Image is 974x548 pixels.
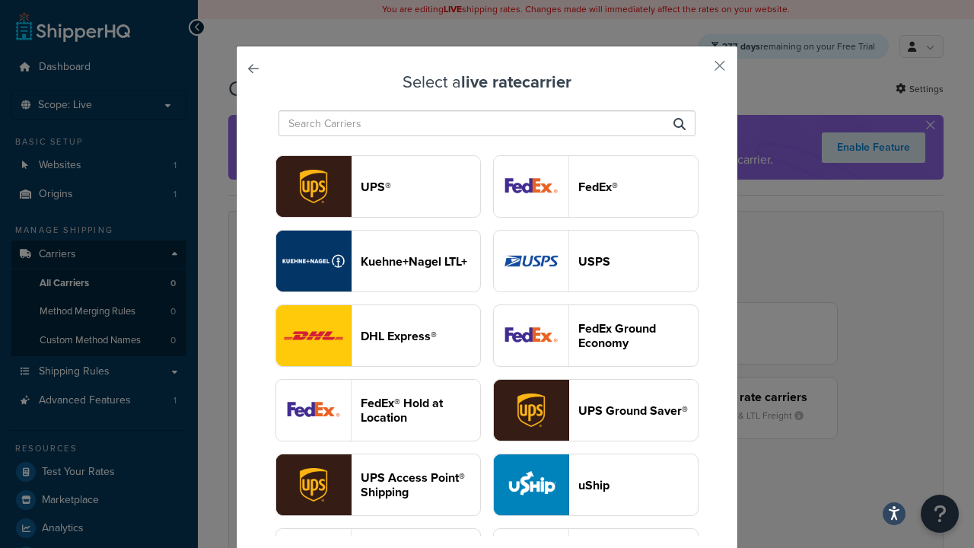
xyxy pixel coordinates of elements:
[276,454,351,515] img: accessPoint logo
[493,379,699,441] button: surePost logoUPS Ground Saver®
[494,454,568,515] img: uShip logo
[494,231,568,292] img: usps logo
[361,470,480,499] header: UPS Access Point® Shipping
[276,156,351,217] img: ups logo
[275,379,481,441] button: fedExLocation logoFedEx® Hold at Location
[275,230,481,292] button: reTransFreight logoKuehne+Nagel LTL+
[275,155,481,218] button: ups logoUPS®
[275,454,481,516] button: accessPoint logoUPS Access Point® Shipping
[578,180,698,194] header: FedEx®
[493,454,699,516] button: uShip logouShip
[578,254,698,269] header: USPS
[494,380,568,441] img: surePost logo
[494,305,568,366] img: smartPost logo
[493,230,699,292] button: usps logoUSPS
[276,380,351,441] img: fedExLocation logo
[578,478,698,492] header: uShip
[276,231,351,292] img: reTransFreight logo
[578,321,698,350] header: FedEx Ground Economy
[493,304,699,367] button: smartPost logoFedEx Ground Economy
[279,110,695,136] input: Search Carriers
[461,69,571,94] strong: live rate carrier
[276,305,351,366] img: dhl logo
[578,403,698,418] header: UPS Ground Saver®
[494,156,568,217] img: fedEx logo
[361,254,480,269] header: Kuehne+Nagel LTL+
[275,73,699,91] h3: Select a
[361,396,480,425] header: FedEx® Hold at Location
[361,180,480,194] header: UPS®
[493,155,699,218] button: fedEx logoFedEx®
[275,304,481,367] button: dhl logoDHL Express®
[361,329,480,343] header: DHL Express®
